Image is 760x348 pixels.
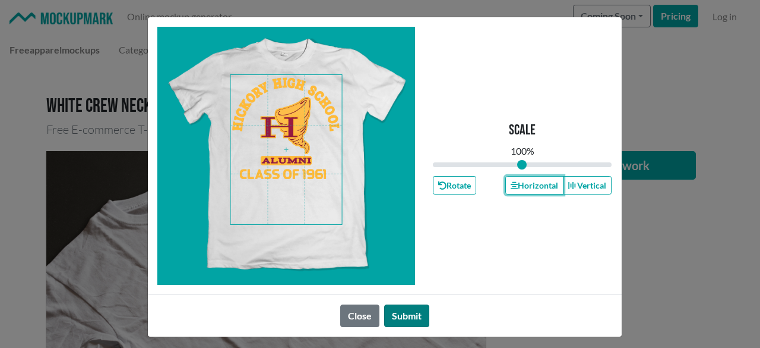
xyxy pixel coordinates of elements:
button: Rotate [433,176,476,195]
div: 100 % [511,144,534,158]
button: Submit [384,305,429,327]
p: Scale [509,122,536,139]
button: Close [340,305,379,327]
button: Horizontal [505,176,563,195]
button: Vertical [563,176,612,195]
